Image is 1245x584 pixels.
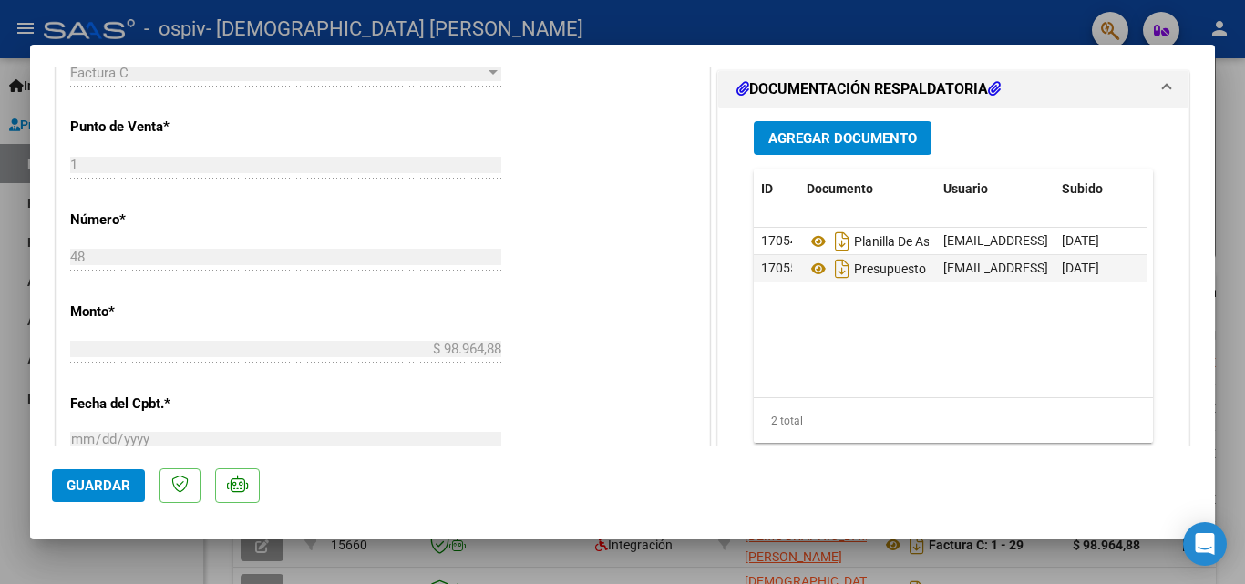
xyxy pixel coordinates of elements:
span: ID [761,181,773,196]
i: Descargar documento [830,254,854,283]
datatable-header-cell: Subido [1055,169,1146,209]
button: Guardar [52,469,145,502]
div: 2 total [754,398,1153,444]
span: Planilla De Asistencia [807,234,973,249]
span: Subido [1062,181,1103,196]
p: Monto [70,302,258,323]
span: [DATE] [1062,233,1099,248]
p: Número [70,210,258,231]
span: Factura C [70,65,129,81]
span: Usuario [943,181,988,196]
span: 17055 [761,261,797,275]
span: Documento [807,181,873,196]
span: Agregar Documento [768,130,917,147]
mat-expansion-panel-header: DOCUMENTACIÓN RESPALDATORIA [718,71,1188,108]
h1: DOCUMENTACIÓN RESPALDATORIA [736,78,1001,100]
datatable-header-cell: ID [754,169,799,209]
datatable-header-cell: Usuario [936,169,1055,209]
p: Punto de Venta [70,117,258,138]
datatable-header-cell: Acción [1146,169,1237,209]
i: Descargar documento [830,227,854,256]
span: [DATE] [1062,261,1099,275]
span: Guardar [67,477,130,494]
span: Presupuesto Aprobado [807,261,985,276]
datatable-header-cell: Documento [799,169,936,209]
span: 17054 [761,233,797,248]
div: DOCUMENTACIÓN RESPALDATORIA [718,108,1188,486]
div: Open Intercom Messenger [1183,522,1227,566]
p: Fecha del Cpbt. [70,394,258,415]
button: Agregar Documento [754,121,931,155]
